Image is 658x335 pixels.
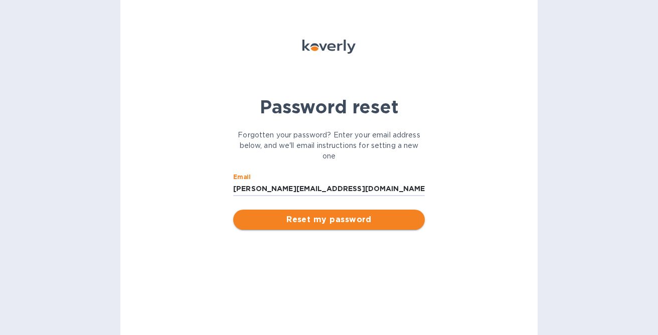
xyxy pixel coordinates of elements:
[233,174,251,180] label: Email
[302,40,356,54] img: Koverly
[241,214,417,226] span: Reset my password
[233,210,425,230] button: Reset my password
[233,130,425,161] p: Forgotten your password? Enter your email address below, and we'll email instructions for setting...
[260,96,399,118] b: Password reset
[233,182,425,197] input: Email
